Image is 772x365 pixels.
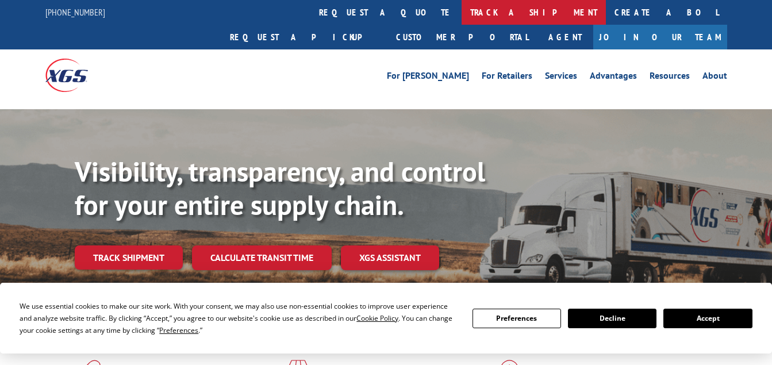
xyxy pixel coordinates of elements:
[159,325,198,335] span: Preferences
[45,6,105,18] a: [PHONE_NUMBER]
[590,71,637,84] a: Advantages
[192,245,332,270] a: Calculate transit time
[356,313,398,323] span: Cookie Policy
[387,71,469,84] a: For [PERSON_NAME]
[75,153,485,222] b: Visibility, transparency, and control for your entire supply chain.
[341,245,439,270] a: XGS ASSISTANT
[221,25,387,49] a: Request a pickup
[387,25,537,49] a: Customer Portal
[593,25,727,49] a: Join Our Team
[482,71,532,84] a: For Retailers
[545,71,577,84] a: Services
[702,71,727,84] a: About
[537,25,593,49] a: Agent
[663,309,752,328] button: Accept
[568,309,656,328] button: Decline
[650,71,690,84] a: Resources
[473,309,561,328] button: Preferences
[20,300,458,336] div: We use essential cookies to make our site work. With your consent, we may also use non-essential ...
[75,245,183,270] a: Track shipment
